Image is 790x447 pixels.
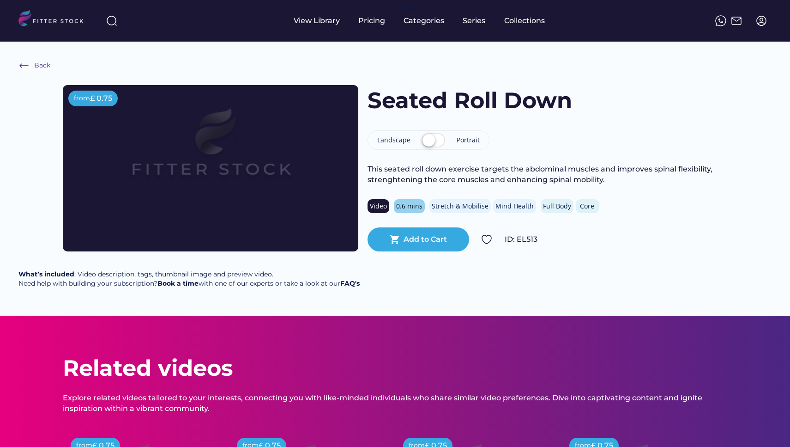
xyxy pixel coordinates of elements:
div: £ 0.75 [90,93,112,104]
img: Frame%20%286%29.svg [18,60,30,71]
div: Mind Health [495,202,534,211]
img: search-normal%203.svg [106,15,117,26]
div: : Video description, tags, thumbnail image and preview video. Need help with building your subscr... [18,270,360,288]
div: Related videos [63,353,233,384]
div: Portrait [457,135,480,145]
div: This seated roll down exercise targets the abdominal muscles and improves spinal flexibility, str... [368,164,728,185]
div: Add to Cart [404,234,447,245]
div: Video [370,202,387,211]
h1: Seated Roll Down [368,85,572,116]
img: Frame%2079%20%281%29.svg [92,85,329,218]
div: Back [34,61,50,70]
button: shopping_cart [389,234,400,245]
div: Full Body [543,202,571,211]
strong: What’s included [18,270,74,278]
div: Explore related videos tailored to your interests, connecting you with like-minded individuals wh... [63,393,728,414]
img: meteor-icons_whatsapp%20%281%29.svg [715,15,726,26]
img: LOGO.svg [18,10,91,29]
div: Categories [404,16,444,26]
div: from [74,94,90,103]
a: Book a time [157,279,199,288]
iframe: chat widget [751,410,781,438]
div: Pricing [358,16,385,26]
img: profile-circle.svg [756,15,767,26]
div: Core [578,202,597,211]
div: Series [463,16,486,26]
div: Landscape [377,135,410,145]
img: Group%201000002324.svg [481,234,492,245]
div: fvck [404,5,416,14]
div: ID: EL513 [505,234,728,245]
div: 0.6 mins [396,202,422,211]
img: Frame%2051.svg [731,15,742,26]
div: Collections [504,16,545,26]
div: Stretch & Mobilise [432,202,488,211]
a: FAQ's [340,279,360,288]
div: View Library [294,16,340,26]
